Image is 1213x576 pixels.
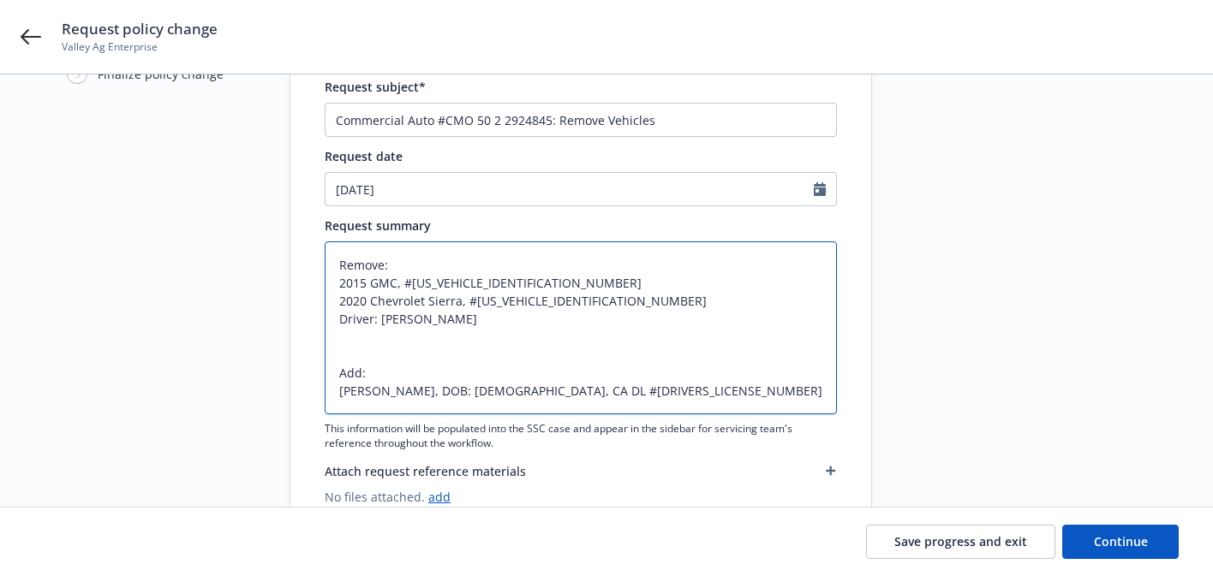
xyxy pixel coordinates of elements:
a: add [428,489,451,505]
button: Continue [1062,525,1179,559]
textarea: Remove: 2015 GMC, #[US_VEHICLE_IDENTIFICATION_NUMBER] 2020 Chevrolet Sierra, #[US_VEHICLE_IDENTIF... [325,241,837,414]
span: Save progress and exit [894,533,1027,549]
span: Attach request reference materials [325,462,526,480]
input: MM/DD/YYYY [326,173,814,205]
span: This information will be populated into the SSC case and appear in the sidebar for servicing team... [325,421,837,450]
span: Valley Ag Enterprise [62,39,218,55]
span: Request summary [325,217,431,234]
span: Continue [1094,533,1148,549]
span: Request policy change [62,19,218,39]
input: The subject will appear in the summary list view for quick reference. [325,103,837,137]
span: Request date [325,148,403,164]
svg: Calendar [814,182,826,196]
span: No files attached. [325,488,837,506]
button: Save progress and exit [866,525,1055,559]
span: Request subject* [325,79,426,95]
